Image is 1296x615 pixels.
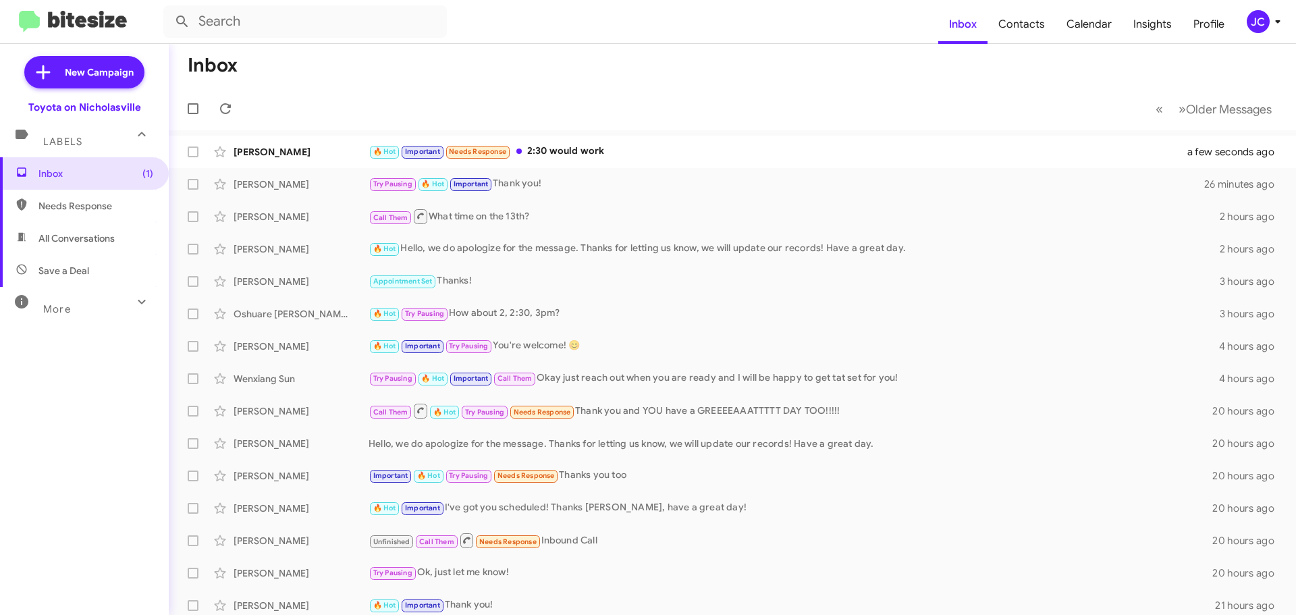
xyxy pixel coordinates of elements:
button: Next [1170,95,1280,123]
div: [PERSON_NAME] [234,599,369,612]
div: [PERSON_NAME] [234,469,369,483]
span: Profile [1183,5,1235,44]
div: 20 hours ago [1212,437,1285,450]
span: Needs Response [514,408,571,417]
div: Thank you! [369,597,1215,613]
div: 20 hours ago [1212,534,1285,547]
span: Try Pausing [449,342,488,350]
div: Ok, just let me know! [369,565,1212,581]
span: Appointment Set [373,277,433,286]
span: Call Them [419,537,454,546]
div: You're welcome! 😊 [369,338,1219,354]
span: 🔥 Hot [373,504,396,512]
span: 🔥 Hot [373,342,396,350]
span: 🔥 Hot [421,180,444,188]
div: [PERSON_NAME] [234,404,369,418]
span: 🔥 Hot [421,374,444,383]
div: 4 hours ago [1219,372,1285,385]
div: [PERSON_NAME] [234,178,369,191]
input: Search [163,5,447,38]
h1: Inbox [188,55,238,76]
span: Unfinished [373,537,410,546]
div: 2:30 would work [369,144,1204,159]
div: 20 hours ago [1212,404,1285,418]
span: Save a Deal [38,264,89,277]
div: 26 minutes ago [1204,178,1285,191]
span: Important [405,504,440,512]
div: Thanks! [369,273,1220,289]
span: Try Pausing [373,374,412,383]
span: Try Pausing [373,568,412,577]
a: New Campaign [24,56,144,88]
div: a few seconds ago [1204,145,1285,159]
div: [PERSON_NAME] [234,145,369,159]
span: 🔥 Hot [373,147,396,156]
div: I've got you scheduled! Thanks [PERSON_NAME], have a great day! [369,500,1212,516]
div: 21 hours ago [1215,599,1285,612]
div: 4 hours ago [1219,340,1285,353]
span: All Conversations [38,232,115,245]
nav: Page navigation example [1148,95,1280,123]
a: Insights [1123,5,1183,44]
a: Contacts [988,5,1056,44]
div: Oshuare [PERSON_NAME] [234,307,369,321]
div: Thank you! [369,176,1204,192]
div: Inbound Call [369,532,1212,549]
div: Hello, we do apologize for the message. Thanks for letting us know, we will update our records! H... [369,241,1220,257]
span: Needs Response [38,199,153,213]
div: Hello, we do apologize for the message. Thanks for letting us know, we will update our records! H... [369,437,1212,450]
div: [PERSON_NAME] [234,502,369,515]
span: 🔥 Hot [433,408,456,417]
div: [PERSON_NAME] [234,566,369,580]
div: 2 hours ago [1220,210,1285,223]
span: Try Pausing [405,309,444,318]
div: [PERSON_NAME] [234,534,369,547]
div: 20 hours ago [1212,502,1285,515]
span: Important [454,180,489,188]
div: How about 2, 2:30, 3pm? [369,306,1220,321]
div: Okay just reach out when you are ready and I will be happy to get tat set for you! [369,371,1219,386]
span: Try Pausing [449,471,488,480]
div: 20 hours ago [1212,469,1285,483]
span: 🔥 Hot [373,244,396,253]
button: Previous [1147,95,1171,123]
span: 🔥 Hot [373,601,396,610]
span: New Campaign [65,65,134,79]
span: Try Pausing [465,408,504,417]
span: Labels [43,136,82,148]
span: Important [405,601,440,610]
span: Important [405,342,440,350]
div: [PERSON_NAME] [234,340,369,353]
div: [PERSON_NAME] [234,275,369,288]
span: Older Messages [1186,102,1272,117]
span: » [1179,101,1186,117]
div: 20 hours ago [1212,566,1285,580]
span: Important [405,147,440,156]
div: 2 hours ago [1220,242,1285,256]
div: Thank you and YOU have a GREEEEAAATTTTT DAY TOO!!!!! [369,402,1212,419]
div: 3 hours ago [1220,307,1285,321]
div: JC [1247,10,1270,33]
span: Call Them [373,213,408,222]
span: « [1156,101,1163,117]
span: Inbox [38,167,153,180]
a: Inbox [938,5,988,44]
div: [PERSON_NAME] [234,437,369,450]
span: Needs Response [479,537,537,546]
span: Needs Response [449,147,506,156]
div: [PERSON_NAME] [234,242,369,256]
a: Calendar [1056,5,1123,44]
span: Important [454,374,489,383]
div: What time on the 13th? [369,208,1220,225]
div: 3 hours ago [1220,275,1285,288]
div: [PERSON_NAME] [234,210,369,223]
span: Call Them [497,374,533,383]
div: Thanks you too [369,468,1212,483]
span: 🔥 Hot [417,471,440,480]
span: Needs Response [497,471,555,480]
span: More [43,303,71,315]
